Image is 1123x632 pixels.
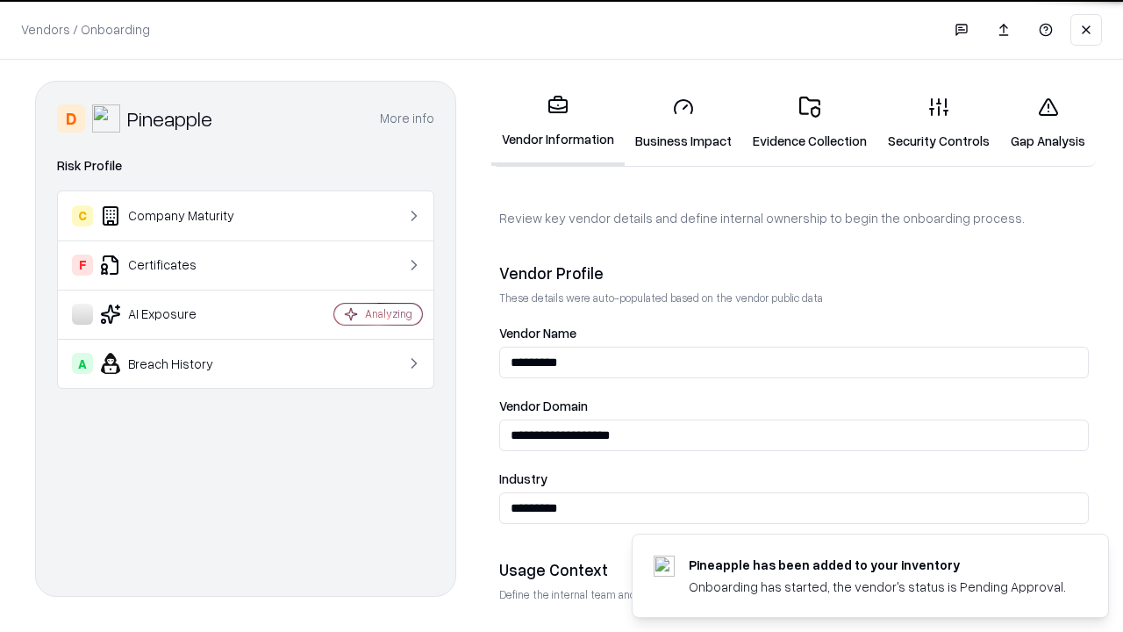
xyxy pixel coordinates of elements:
[491,81,625,166] a: Vendor Information
[499,559,1089,580] div: Usage Context
[499,262,1089,284] div: Vendor Profile
[689,578,1066,596] div: Onboarding has started, the vendor's status is Pending Approval.
[57,155,434,176] div: Risk Profile
[625,83,742,164] a: Business Impact
[499,327,1089,340] label: Vendor Name
[499,399,1089,413] label: Vendor Domain
[499,587,1089,602] p: Define the internal team and reason for using this vendor. This helps assess business relevance a...
[72,255,282,276] div: Certificates
[92,104,120,133] img: Pineapple
[380,103,434,134] button: More info
[365,306,412,321] div: Analyzing
[742,83,877,164] a: Evidence Collection
[72,205,282,226] div: Company Maturity
[72,353,93,374] div: A
[72,205,93,226] div: C
[499,209,1089,227] p: Review key vendor details and define internal ownership to begin the onboarding process.
[72,304,282,325] div: AI Exposure
[689,556,1066,574] div: Pineapple has been added to your inventory
[877,83,1000,164] a: Security Controls
[499,472,1089,485] label: Industry
[499,291,1089,305] p: These details were auto-populated based on the vendor public data
[57,104,85,133] div: D
[654,556,675,577] img: pineappleenergy.com
[21,20,150,39] p: Vendors / Onboarding
[72,255,93,276] div: F
[72,353,282,374] div: Breach History
[127,104,212,133] div: Pineapple
[1000,83,1096,164] a: Gap Analysis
